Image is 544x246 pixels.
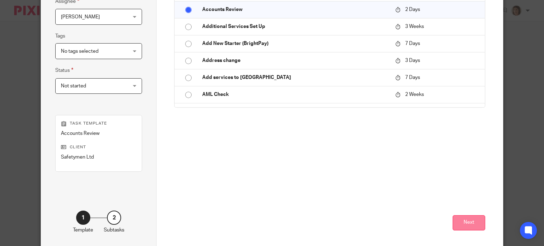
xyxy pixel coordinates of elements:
p: Safetymen Ltd [61,154,136,161]
p: Accounts Review [61,130,136,137]
span: No tags selected [61,49,98,54]
p: Additional Services Set Up [202,23,388,30]
p: Subtasks [104,227,124,234]
label: Status [55,66,73,74]
span: 2 Weeks [405,92,424,97]
div: 1 [76,211,90,225]
p: Address change [202,57,388,64]
label: Tags [55,33,65,40]
span: 7 Days [405,41,420,46]
p: Task template [61,121,136,126]
span: 3 Weeks [405,24,424,29]
p: Client [61,144,136,150]
button: Next [453,215,485,230]
span: 7 Days [405,75,420,80]
p: Template [73,227,93,234]
span: 2 Days [405,7,420,12]
p: Add services to [GEOGRAPHIC_DATA] [202,74,388,81]
p: Accounts Review [202,6,388,13]
div: 2 [107,211,121,225]
p: AML Check [202,91,388,98]
span: [PERSON_NAME] [61,15,100,19]
span: Not started [61,84,86,88]
span: 3 Days [405,58,420,63]
p: Add New Starter (BrightPay) [202,40,388,47]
